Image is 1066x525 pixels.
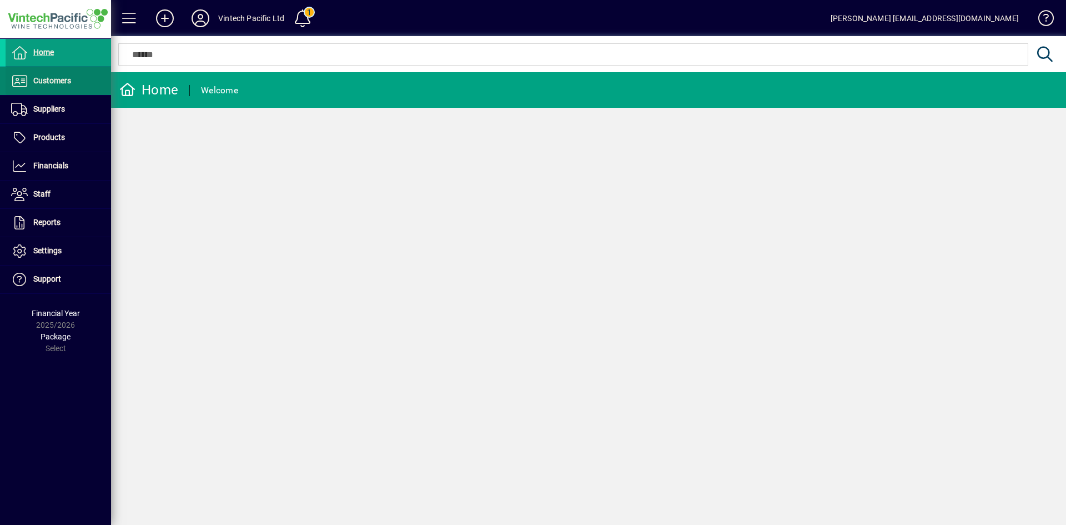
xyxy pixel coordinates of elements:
[33,274,61,283] span: Support
[1030,2,1052,38] a: Knowledge Base
[119,81,178,99] div: Home
[33,76,71,85] span: Customers
[33,48,54,57] span: Home
[6,266,111,293] a: Support
[831,9,1019,27] div: [PERSON_NAME] [EMAIL_ADDRESS][DOMAIN_NAME]
[33,246,62,255] span: Settings
[33,104,65,113] span: Suppliers
[6,237,111,265] a: Settings
[32,309,80,318] span: Financial Year
[33,133,65,142] span: Products
[6,124,111,152] a: Products
[218,9,284,27] div: Vintech Pacific Ltd
[33,189,51,198] span: Staff
[6,181,111,208] a: Staff
[41,332,71,341] span: Package
[183,8,218,28] button: Profile
[147,8,183,28] button: Add
[6,209,111,237] a: Reports
[33,218,61,227] span: Reports
[6,152,111,180] a: Financials
[33,161,68,170] span: Financials
[6,96,111,123] a: Suppliers
[201,82,238,99] div: Welcome
[6,67,111,95] a: Customers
